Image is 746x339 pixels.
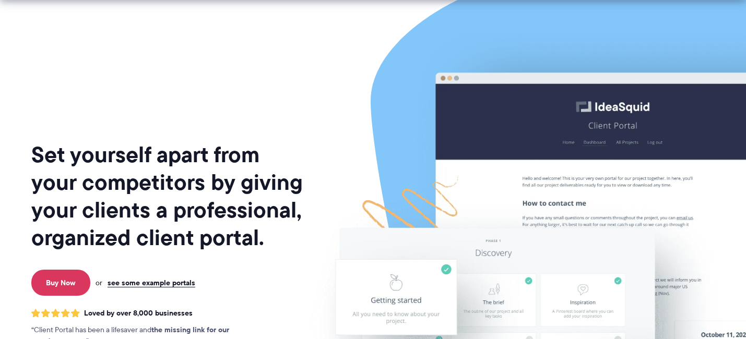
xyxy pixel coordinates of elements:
a: see some example portals [108,278,195,287]
span: Loved by over 8,000 businesses [84,309,193,318]
h1: Set yourself apart from your competitors by giving your clients a professional, organized client ... [31,141,305,251]
span: or [96,278,102,287]
a: Buy Now [31,270,90,296]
